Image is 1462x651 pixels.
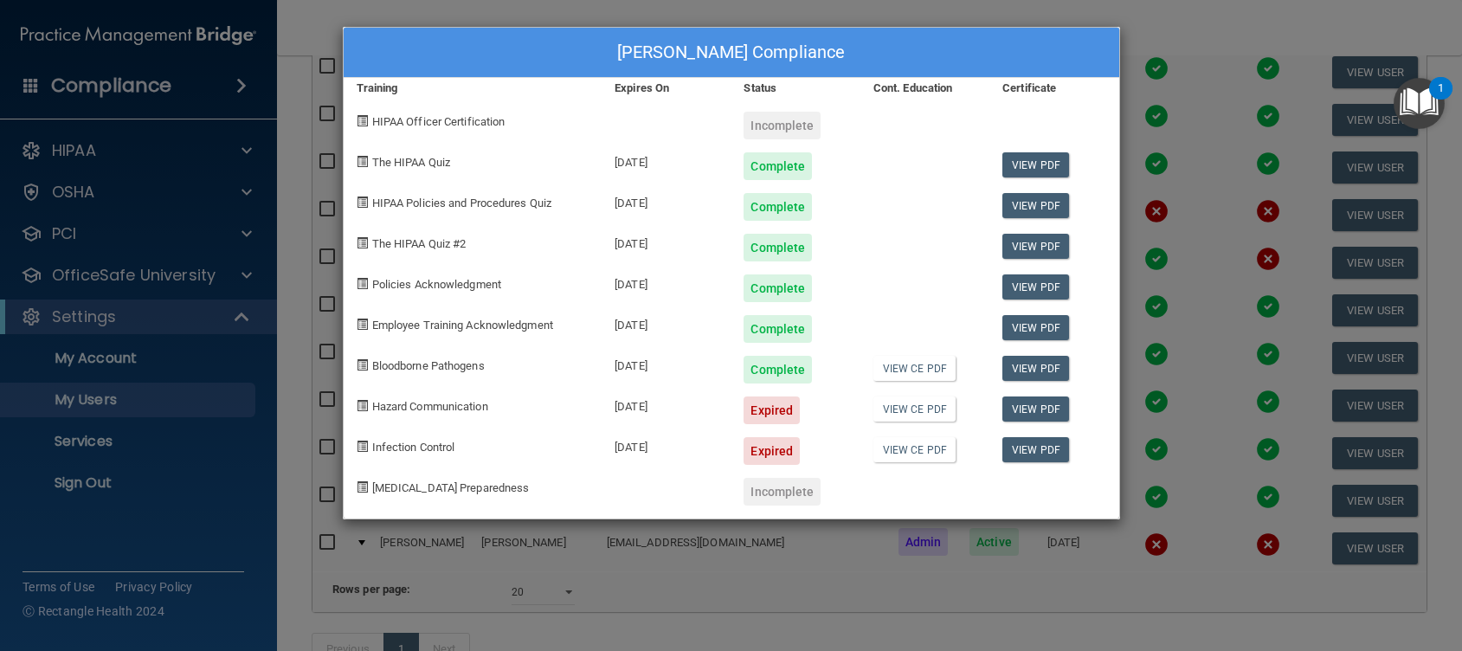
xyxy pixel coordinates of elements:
[1163,528,1441,597] iframe: Drift Widget Chat Controller
[372,319,553,332] span: Employee Training Acknowledgment
[1002,193,1069,218] a: View PDF
[873,437,956,462] a: View CE PDF
[744,112,821,139] div: Incomplete
[860,78,989,99] div: Cont. Education
[873,396,956,422] a: View CE PDF
[344,78,602,99] div: Training
[1002,315,1069,340] a: View PDF
[1002,437,1069,462] a: View PDF
[372,237,467,250] span: The HIPAA Quiz #2
[602,261,731,302] div: [DATE]
[372,278,501,291] span: Policies Acknowledgment
[1438,88,1444,111] div: 1
[1002,234,1069,259] a: View PDF
[1394,78,1445,129] button: Open Resource Center, 1 new notification
[1002,152,1069,177] a: View PDF
[372,400,488,413] span: Hazard Communication
[744,478,821,506] div: Incomplete
[744,315,812,343] div: Complete
[744,356,812,384] div: Complete
[372,197,551,209] span: HIPAA Policies and Procedures Quiz
[344,28,1119,78] div: [PERSON_NAME] Compliance
[602,221,731,261] div: [DATE]
[602,343,731,384] div: [DATE]
[602,180,731,221] div: [DATE]
[744,437,800,465] div: Expired
[602,384,731,424] div: [DATE]
[731,78,860,99] div: Status
[744,234,812,261] div: Complete
[744,193,812,221] div: Complete
[602,302,731,343] div: [DATE]
[372,441,455,454] span: Infection Control
[744,152,812,180] div: Complete
[873,356,956,381] a: View CE PDF
[744,274,812,302] div: Complete
[602,139,731,180] div: [DATE]
[744,396,800,424] div: Expired
[1002,396,1069,422] a: View PDF
[602,424,731,465] div: [DATE]
[372,115,506,128] span: HIPAA Officer Certification
[602,78,731,99] div: Expires On
[1002,356,1069,381] a: View PDF
[372,359,485,372] span: Bloodborne Pathogens
[1002,274,1069,300] a: View PDF
[372,156,450,169] span: The HIPAA Quiz
[372,481,530,494] span: [MEDICAL_DATA] Preparedness
[989,78,1118,99] div: Certificate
